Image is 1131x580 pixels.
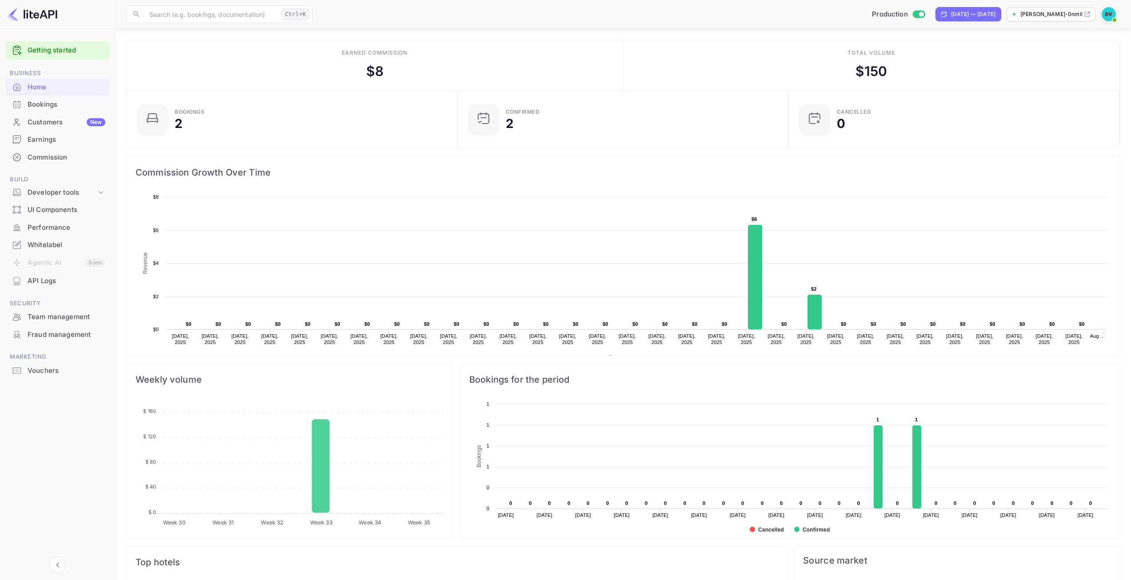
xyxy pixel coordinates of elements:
[923,512,939,518] text: [DATE]
[28,188,96,198] div: Developer tools
[915,417,918,422] text: 1
[973,500,976,506] text: 0
[380,333,398,345] text: [DATE], 2025
[5,149,110,165] a: Commission
[5,299,110,308] span: Security
[487,485,489,490] text: 0
[846,512,862,518] text: [DATE]
[175,117,183,130] div: 2
[487,464,489,469] text: 1
[216,321,221,327] text: $0
[163,519,186,526] tspan: Week 30
[136,372,444,387] span: Weekly volume
[529,333,547,345] text: [DATE], 2025
[28,240,105,250] div: Whitelabel
[529,500,532,506] text: 0
[857,500,860,506] text: 0
[153,327,159,332] text: $0
[678,333,695,345] text: [DATE], 2025
[321,333,338,345] text: [DATE], 2025
[5,41,110,60] div: Getting started
[1078,512,1094,518] text: [DATE]
[500,333,517,345] text: [DATE], 2025
[291,333,308,345] text: [DATE], 2025
[872,9,908,20] span: Production
[454,321,460,327] text: $0
[1090,333,1105,339] text: Aug …
[799,500,802,506] text: 0
[7,7,57,21] img: LiteAPI logo
[212,519,234,526] tspan: Week 31
[5,219,110,236] div: Performance
[662,321,668,327] text: $0
[761,500,763,506] text: 0
[310,519,332,526] tspan: Week 33
[28,312,105,322] div: Team management
[730,512,746,518] text: [DATE]
[275,321,281,327] text: $0
[625,500,628,506] text: 0
[803,527,830,533] text: Confirmed
[487,443,489,448] text: 1
[614,512,630,518] text: [DATE]
[232,333,249,345] text: [DATE], 2025
[282,8,309,20] div: Ctrl+K
[87,118,105,126] div: New
[245,321,251,327] text: $0
[153,294,159,299] text: $2
[722,500,725,506] text: 0
[841,321,847,327] text: $0
[148,509,156,515] tspan: $ 0
[797,333,815,345] text: [DATE], 2025
[900,321,906,327] text: $0
[930,321,936,327] text: $0
[1039,512,1055,518] text: [DATE]
[876,417,879,422] text: 1
[5,326,110,343] a: Fraud management
[1000,512,1016,518] text: [DATE]
[652,512,668,518] text: [DATE]
[619,333,636,345] text: [DATE], 2025
[935,500,937,506] text: 0
[175,109,204,115] div: Bookings
[335,321,340,327] text: $0
[484,321,489,327] text: $0
[606,500,609,506] text: 0
[708,333,725,345] text: [DATE], 2025
[28,152,105,163] div: Commission
[440,333,457,345] text: [DATE], 2025
[424,321,430,327] text: $0
[5,79,110,96] div: Home
[498,512,514,518] text: [DATE]
[664,500,667,506] text: 0
[976,333,993,345] text: [DATE], 2025
[506,109,540,115] div: Confirmed
[648,333,666,345] text: [DATE], 2025
[28,366,105,376] div: Vouchers
[5,79,110,95] a: Home
[768,512,784,518] text: [DATE]
[946,333,963,345] text: [DATE], 2025
[5,131,110,148] div: Earnings
[470,333,487,345] text: [DATE], 2025
[703,500,705,506] text: 0
[487,506,489,511] text: 0
[1089,500,1092,506] text: 0
[1102,7,1116,21] img: DAVID VELASQUEZ
[153,194,159,200] text: $8
[5,352,110,362] span: Marketing
[1031,500,1034,506] text: 0
[632,321,638,327] text: $0
[827,333,844,345] text: [DATE], 2025
[837,109,871,115] div: CANCELLED
[469,372,1111,387] span: Bookings for the period
[887,333,904,345] text: [DATE], 2025
[780,500,783,506] text: 0
[575,512,591,518] text: [DATE]
[476,445,482,468] text: Bookings
[992,500,995,506] text: 0
[587,500,589,506] text: 0
[954,500,956,506] text: 0
[5,362,110,379] a: Vouchers
[28,276,105,286] div: API Logs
